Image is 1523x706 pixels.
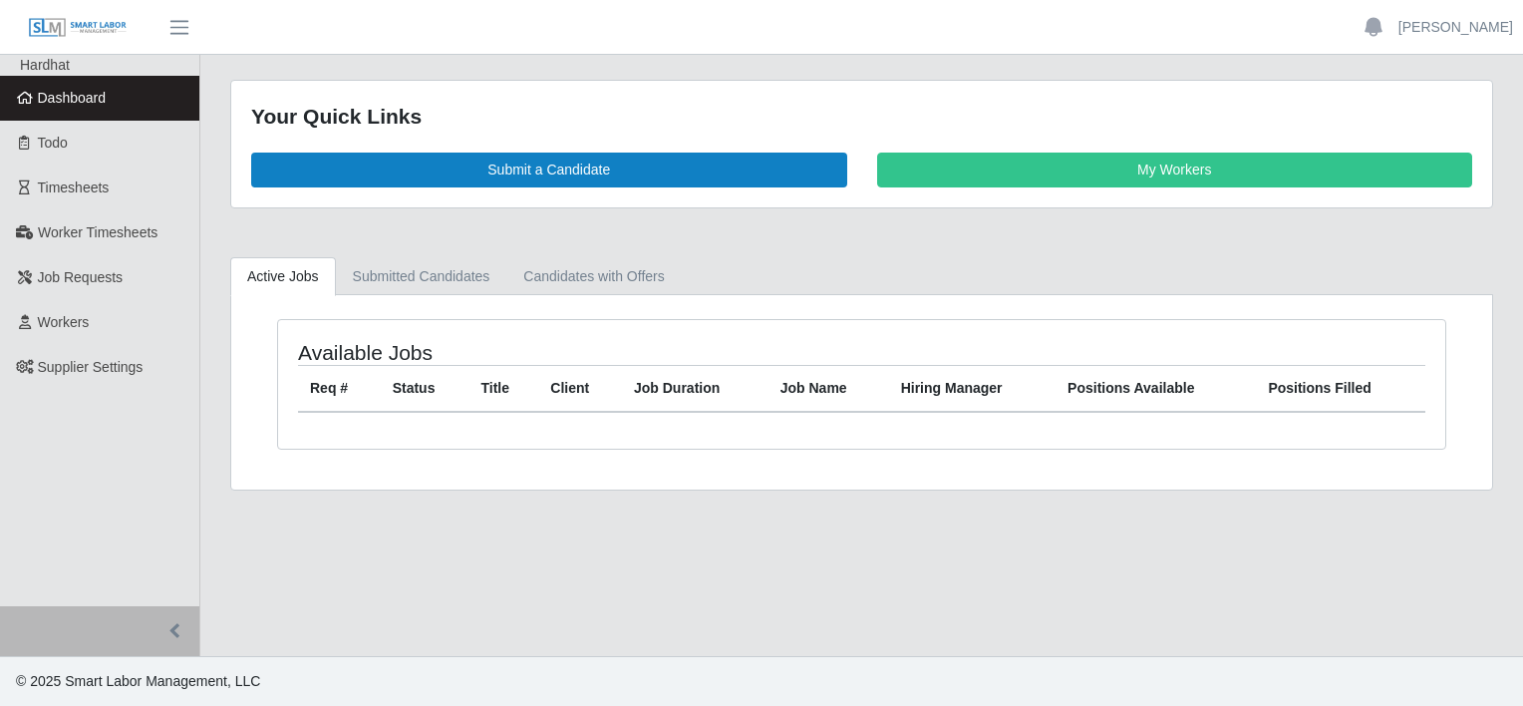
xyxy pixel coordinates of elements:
[38,90,107,106] span: Dashboard
[298,340,751,365] h4: Available Jobs
[538,365,622,412] th: Client
[28,17,128,39] img: SLM Logo
[889,365,1056,412] th: Hiring Manager
[38,359,144,375] span: Supplier Settings
[20,57,70,73] span: Hardhat
[298,365,381,412] th: Req #
[38,224,157,240] span: Worker Timesheets
[877,153,1473,187] a: My Workers
[38,135,68,151] span: Todo
[38,179,110,195] span: Timesheets
[38,269,124,285] span: Job Requests
[1056,365,1256,412] th: Positions Available
[251,101,1472,133] div: Your Quick Links
[622,365,768,412] th: Job Duration
[506,257,681,296] a: Candidates with Offers
[1256,365,1425,412] th: Positions Filled
[230,257,336,296] a: Active Jobs
[16,673,260,689] span: © 2025 Smart Labor Management, LLC
[38,314,90,330] span: Workers
[468,365,538,412] th: Title
[336,257,507,296] a: Submitted Candidates
[1398,17,1513,38] a: [PERSON_NAME]
[251,153,847,187] a: Submit a Candidate
[381,365,469,412] th: Status
[768,365,889,412] th: Job Name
